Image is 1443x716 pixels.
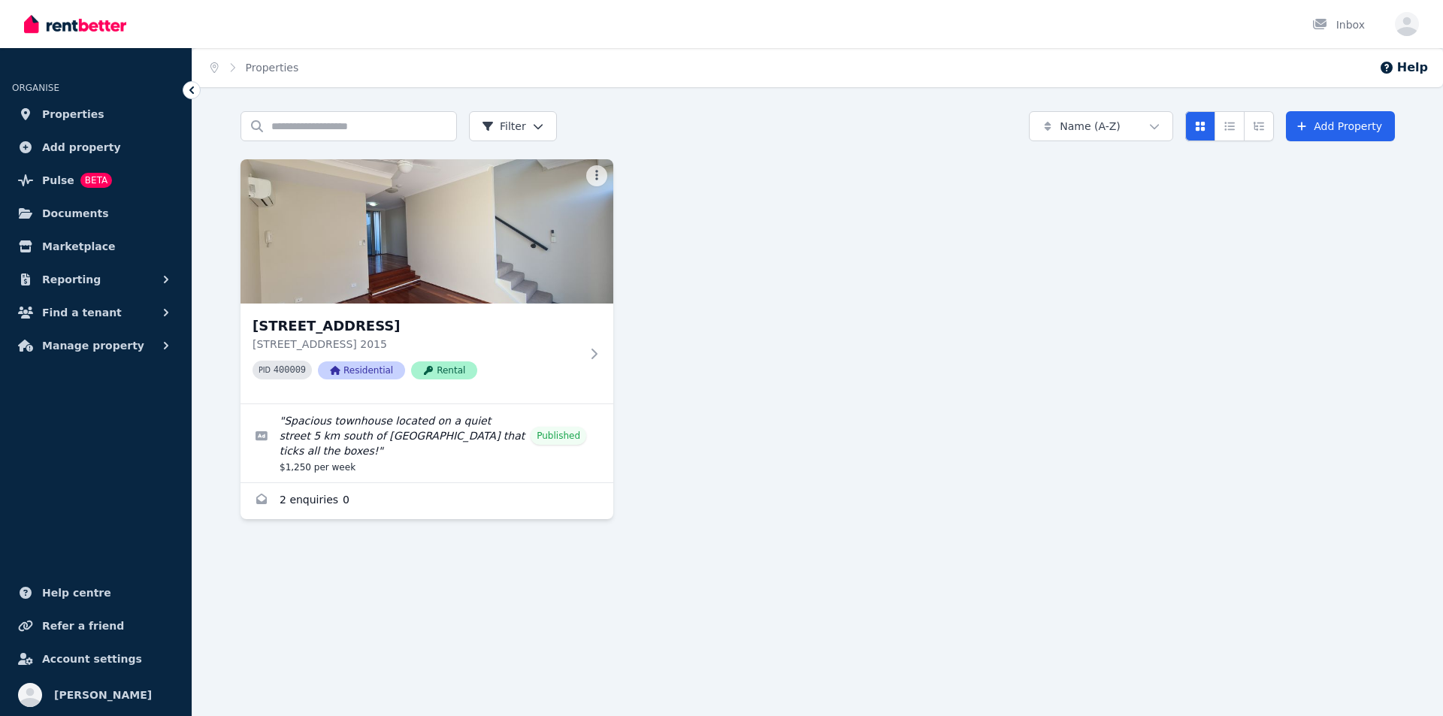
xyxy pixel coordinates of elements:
button: Expanded list view [1244,111,1274,141]
button: More options [586,165,607,186]
button: Compact list view [1215,111,1245,141]
span: Marketplace [42,237,115,255]
span: [PERSON_NAME] [54,686,152,704]
button: Filter [469,111,557,141]
img: Unit 10/161-219 Queen St, Beaconsfield [240,159,613,304]
button: Reporting [12,264,180,295]
a: Add Property [1286,111,1395,141]
img: RentBetter [24,13,126,35]
span: BETA [80,173,112,188]
span: Properties [42,105,104,123]
small: PID [259,366,271,374]
button: Find a tenant [12,298,180,328]
div: View options [1185,111,1274,141]
span: Pulse [42,171,74,189]
span: Find a tenant [42,304,122,322]
a: Unit 10/161-219 Queen St, Beaconsfield[STREET_ADDRESS][STREET_ADDRESS] 2015PID 400009ResidentialR... [240,159,613,403]
code: 400009 [274,365,306,376]
a: Refer a friend [12,611,180,641]
nav: Breadcrumb [192,48,316,87]
h3: [STREET_ADDRESS] [253,316,580,337]
span: Help centre [42,584,111,602]
a: Properties [246,62,299,74]
span: ORGANISE [12,83,59,93]
div: Inbox [1312,17,1365,32]
span: Refer a friend [42,617,124,635]
a: Properties [12,99,180,129]
a: Enquiries for Unit 10/161-219 Queen St, Beaconsfield [240,483,613,519]
span: Rental [411,361,477,379]
a: Help centre [12,578,180,608]
button: Manage property [12,331,180,361]
button: Name (A-Z) [1029,111,1173,141]
a: PulseBETA [12,165,180,195]
span: Residential [318,361,405,379]
button: Help [1379,59,1428,77]
a: Edit listing: Spacious townhouse located on a quiet street 5 km south of Sydney CBD that ticks al... [240,404,613,482]
button: Card view [1185,111,1215,141]
span: Add property [42,138,121,156]
span: Reporting [42,270,101,289]
span: Name (A-Z) [1060,119,1121,134]
a: Marketplace [12,231,180,261]
span: Account settings [42,650,142,668]
span: Manage property [42,337,144,355]
p: [STREET_ADDRESS] 2015 [253,337,580,352]
a: Documents [12,198,180,228]
span: Documents [42,204,109,222]
a: Account settings [12,644,180,674]
span: Filter [482,119,526,134]
a: Add property [12,132,180,162]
